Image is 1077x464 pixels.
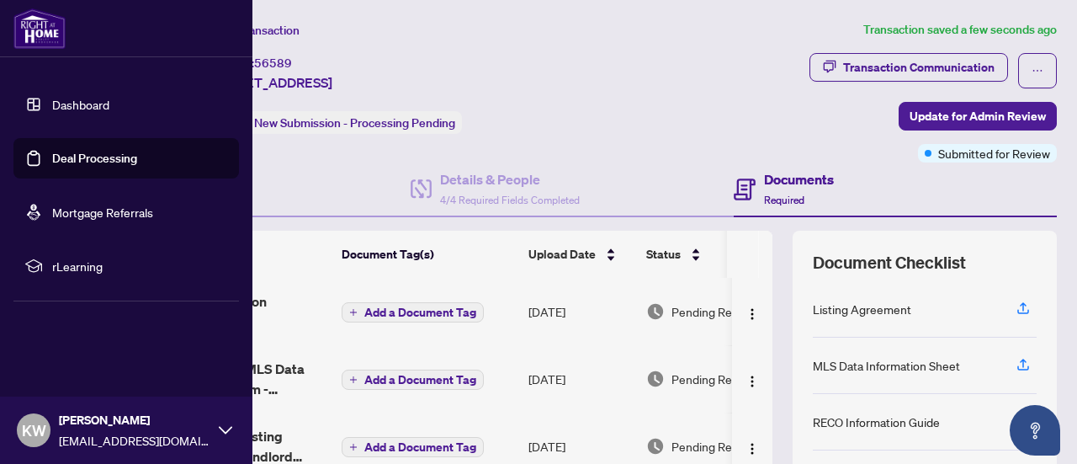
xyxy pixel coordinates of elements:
[739,365,766,392] button: Logo
[863,20,1057,40] article: Transaction saved a few seconds ago
[210,23,300,38] span: View Transaction
[342,369,484,391] button: Add a Document Tag
[739,433,766,460] button: Logo
[13,8,66,49] img: logo
[52,257,227,275] span: rLearning
[254,56,292,71] span: 56589
[209,111,462,134] div: Status:
[899,102,1057,131] button: Update for Admin Review
[440,169,580,189] h4: Details & People
[342,302,484,323] button: Add a Document Tag
[1032,65,1043,77] span: ellipsis
[813,300,911,318] div: Listing Agreement
[349,443,358,451] span: plus
[639,231,783,278] th: Status
[349,308,358,317] span: plus
[342,370,484,390] button: Add a Document Tag
[745,375,759,388] img: Logo
[364,441,476,453] span: Add a Document Tag
[342,301,484,323] button: Add a Document Tag
[745,307,759,321] img: Logo
[440,194,580,206] span: 4/4 Required Fields Completed
[59,431,210,450] span: [EMAIL_ADDRESS][DOMAIN_NAME]
[342,436,484,458] button: Add a Document Tag
[254,115,455,131] span: New Submission - Processing Pending
[739,298,766,325] button: Logo
[938,144,1050,163] span: Submitted for Review
[364,307,476,318] span: Add a Document Tag
[813,251,966,275] span: Document Checklist
[522,345,639,413] td: [DATE]
[764,169,834,189] h4: Documents
[671,370,756,388] span: Pending Review
[349,376,358,384] span: plus
[22,419,46,442] span: KW
[646,302,665,321] img: Document Status
[52,97,109,112] a: Dashboard
[745,442,759,456] img: Logo
[843,54,995,81] div: Transaction Communication
[522,278,639,345] td: [DATE]
[528,245,596,264] span: Upload Date
[335,231,522,278] th: Document Tag(s)
[809,53,1008,82] button: Transaction Communication
[671,437,756,456] span: Pending Review
[910,103,1046,130] span: Update for Admin Review
[646,370,665,388] img: Document Status
[646,437,665,456] img: Document Status
[1010,405,1060,456] button: Open asap
[52,205,153,220] a: Mortgage Referrals
[813,356,960,375] div: MLS Data Information Sheet
[342,437,484,457] button: Add a Document Tag
[813,413,940,431] div: RECO Information Guide
[209,72,332,93] span: [STREET_ADDRESS]
[764,194,804,206] span: Required
[52,151,137,166] a: Deal Processing
[59,411,210,429] span: [PERSON_NAME]
[522,231,639,278] th: Upload Date
[646,245,681,264] span: Status
[364,374,476,386] span: Add a Document Tag
[671,302,756,321] span: Pending Review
